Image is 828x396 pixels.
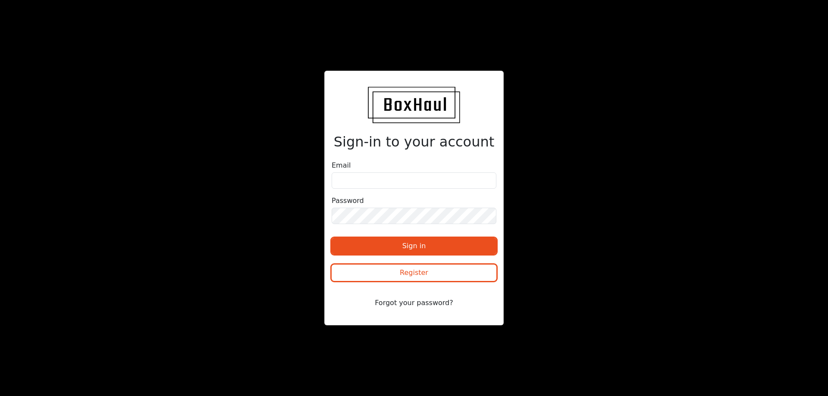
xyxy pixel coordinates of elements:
button: Register [332,265,496,281]
a: Register [332,270,496,278]
img: BoxHaul [368,87,460,123]
label: Password [332,196,364,206]
h2: Sign-in to your account [332,134,496,150]
label: Email [332,160,351,171]
button: Sign in [332,238,496,254]
button: Forgot your password? [332,295,496,311]
a: Forgot your password? [332,299,496,307]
